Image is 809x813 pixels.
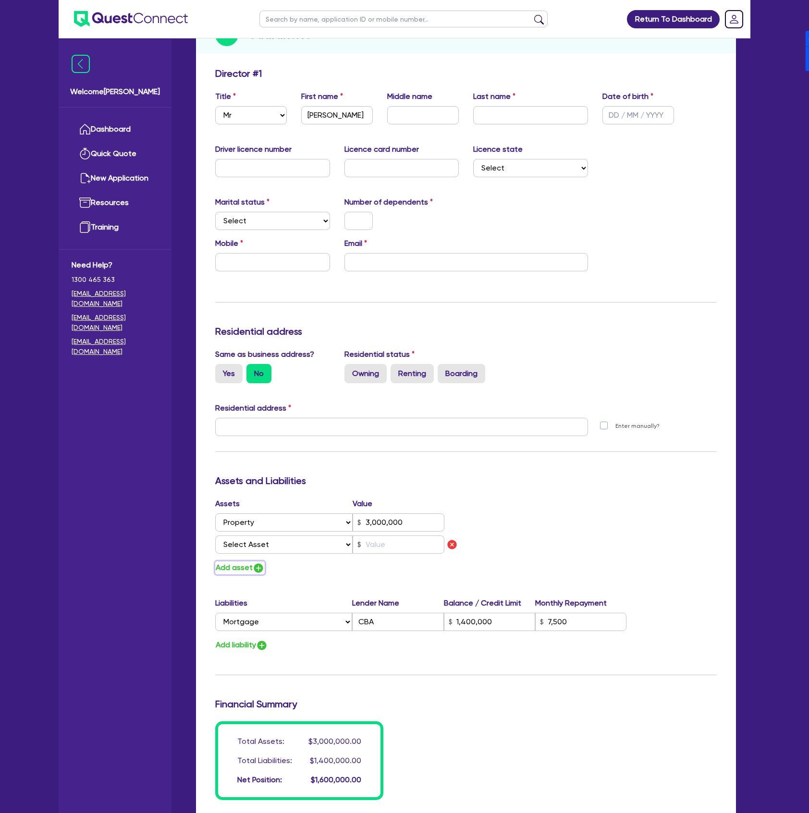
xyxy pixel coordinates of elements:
input: DD / MM / YYYY [602,106,674,124]
label: Driver licence number [215,144,292,155]
label: No [246,364,271,383]
img: resources [79,197,91,208]
span: $3,000,000.00 [308,737,361,746]
label: Mobile [215,238,243,249]
img: quest-connect-logo-blue [74,11,188,27]
a: New Application [72,166,159,191]
label: Email [344,238,367,249]
img: icon remove asset liability [446,539,458,550]
div: Total Liabilities: [237,755,292,766]
a: Dashboard [72,117,159,142]
a: [EMAIL_ADDRESS][DOMAIN_NAME] [72,337,159,357]
label: Owning [344,364,387,383]
input: Monthly Repayment [535,613,626,631]
input: Value [353,513,444,532]
label: Value [353,498,372,510]
div: Total Assets: [237,736,284,747]
span: Need Help? [72,259,159,271]
label: Assets [215,498,353,510]
h3: Financial Summary [215,698,717,710]
label: Monthly Repayment [535,597,626,609]
label: Yes [215,364,243,383]
label: Balance / Credit Limit [444,597,535,609]
input: Lender Name [352,613,443,631]
label: Middle name [387,91,432,102]
label: Marital status [215,196,270,208]
span: $1,600,000.00 [311,775,361,784]
label: Last name [473,91,515,102]
img: icon-add [256,640,268,651]
button: Add liability [215,639,268,652]
img: icon-add [253,562,264,574]
span: 1300 465 363 [72,275,159,285]
label: Residential address [215,402,291,414]
span: Welcome [PERSON_NAME] [70,86,160,97]
a: Dropdown toggle [722,7,747,32]
a: Training [72,215,159,240]
a: [EMAIL_ADDRESS][DOMAIN_NAME] [72,313,159,333]
label: Enter manually? [615,422,660,431]
input: Value [353,535,444,554]
label: Liabilities [215,597,352,609]
img: icon-menu-close [72,55,90,73]
h3: Director # 1 [215,68,262,79]
label: Licence card number [344,144,419,155]
img: new-application [79,172,91,184]
button: Add asset [215,561,265,574]
input: Balance / Credit Limit [444,613,535,631]
h3: Assets and Liabilities [215,475,717,486]
input: Search by name, application ID or mobile number... [259,11,548,27]
label: Date of birth [602,91,653,102]
img: quick-quote [79,148,91,159]
a: Return To Dashboard [627,10,720,28]
label: Renting [391,364,434,383]
a: Resources [72,191,159,215]
a: [EMAIL_ADDRESS][DOMAIN_NAME] [72,289,159,309]
label: First name [301,91,343,102]
label: Lender Name [352,597,443,609]
label: Same as business address? [215,349,314,360]
a: Quick Quote [72,142,159,166]
label: Licence state [473,144,523,155]
span: $1,400,000.00 [310,756,361,765]
div: Net Position: [237,774,282,786]
label: Title [215,91,236,102]
img: training [79,221,91,233]
label: Residential status [344,349,415,360]
h3: Residential address [215,326,717,337]
label: Number of dependents [344,196,433,208]
label: Boarding [438,364,485,383]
